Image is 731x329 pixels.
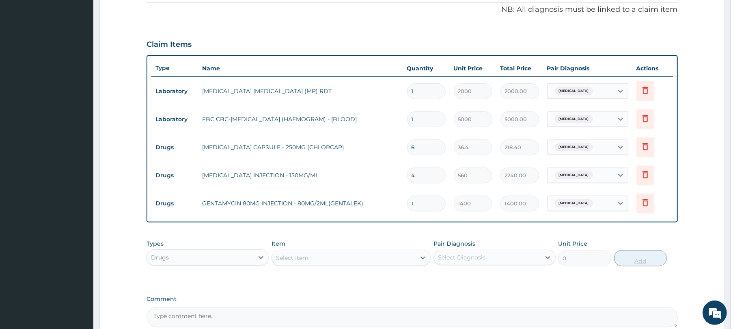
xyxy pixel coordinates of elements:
th: Actions [632,60,673,76]
th: Pair Diagnosis [543,60,632,76]
th: Quantity [403,60,450,76]
textarea: Type your message and hit 'Enter' [4,222,155,251]
td: FBC CBC-[MEDICAL_DATA] (HAEMOGRAM) - [BLOOD] [198,111,403,127]
div: Drugs [151,253,169,261]
td: Drugs [151,196,198,211]
div: Chat with us now [42,46,136,56]
span: [MEDICAL_DATA] [555,87,593,95]
td: Laboratory [151,112,198,127]
th: Unit Price [450,60,496,76]
h3: Claim Items [147,40,192,49]
div: Minimize live chat window [133,4,153,24]
p: NB: All diagnosis must be linked to a claim item [147,4,677,15]
label: Types [147,240,164,247]
td: GENTAMYCIN 80MG INJECTION - 80MG/2ML(GENTALEK) [198,195,403,211]
td: Drugs [151,168,198,183]
span: [MEDICAL_DATA] [555,115,593,123]
span: [MEDICAL_DATA] [555,199,593,207]
span: We're online! [47,102,112,185]
label: Pair Diagnosis [433,240,475,248]
label: Item [272,240,285,248]
label: Comment [147,296,677,303]
img: d_794563401_company_1708531726252_794563401 [15,41,33,61]
td: [MEDICAL_DATA] INJECTION - 150MG/ML [198,167,403,183]
span: [MEDICAL_DATA] [555,171,593,179]
button: Add [614,250,667,266]
span: [MEDICAL_DATA] [555,143,593,151]
th: Total Price [496,60,543,76]
td: Laboratory [151,84,198,99]
td: [MEDICAL_DATA] [MEDICAL_DATA] (MP) RDT [198,83,403,99]
td: Drugs [151,140,198,155]
div: Select Item [276,254,308,262]
th: Name [198,60,403,76]
label: Unit Price [558,240,587,248]
td: [MEDICAL_DATA] CAPSULE - 250MG (CHLORCAP) [198,139,403,155]
div: Select Diagnosis [438,253,485,261]
th: Type [151,61,198,76]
